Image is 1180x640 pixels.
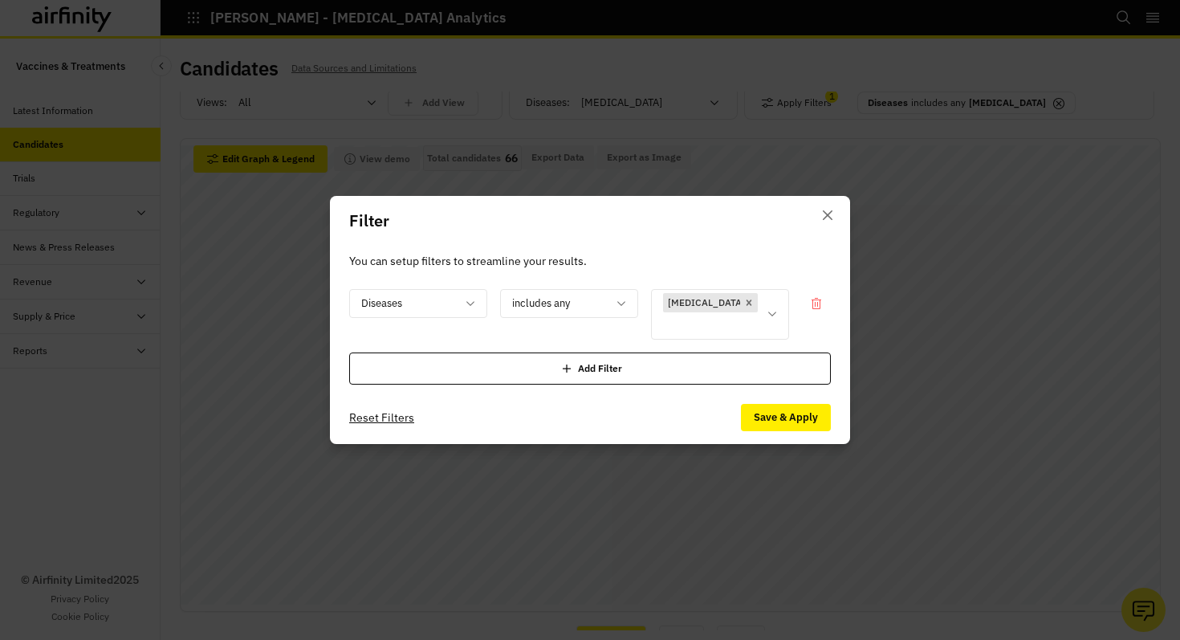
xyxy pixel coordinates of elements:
p: [MEDICAL_DATA] [668,296,745,310]
p: You can setup filters to streamline your results. [349,252,831,270]
div: Add Filter [349,353,831,385]
button: Reset Filters [349,405,414,430]
button: Close [815,202,840,228]
button: Save & Apply [741,404,831,431]
div: Remove [object Object] [740,293,758,312]
header: Filter [330,196,850,246]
